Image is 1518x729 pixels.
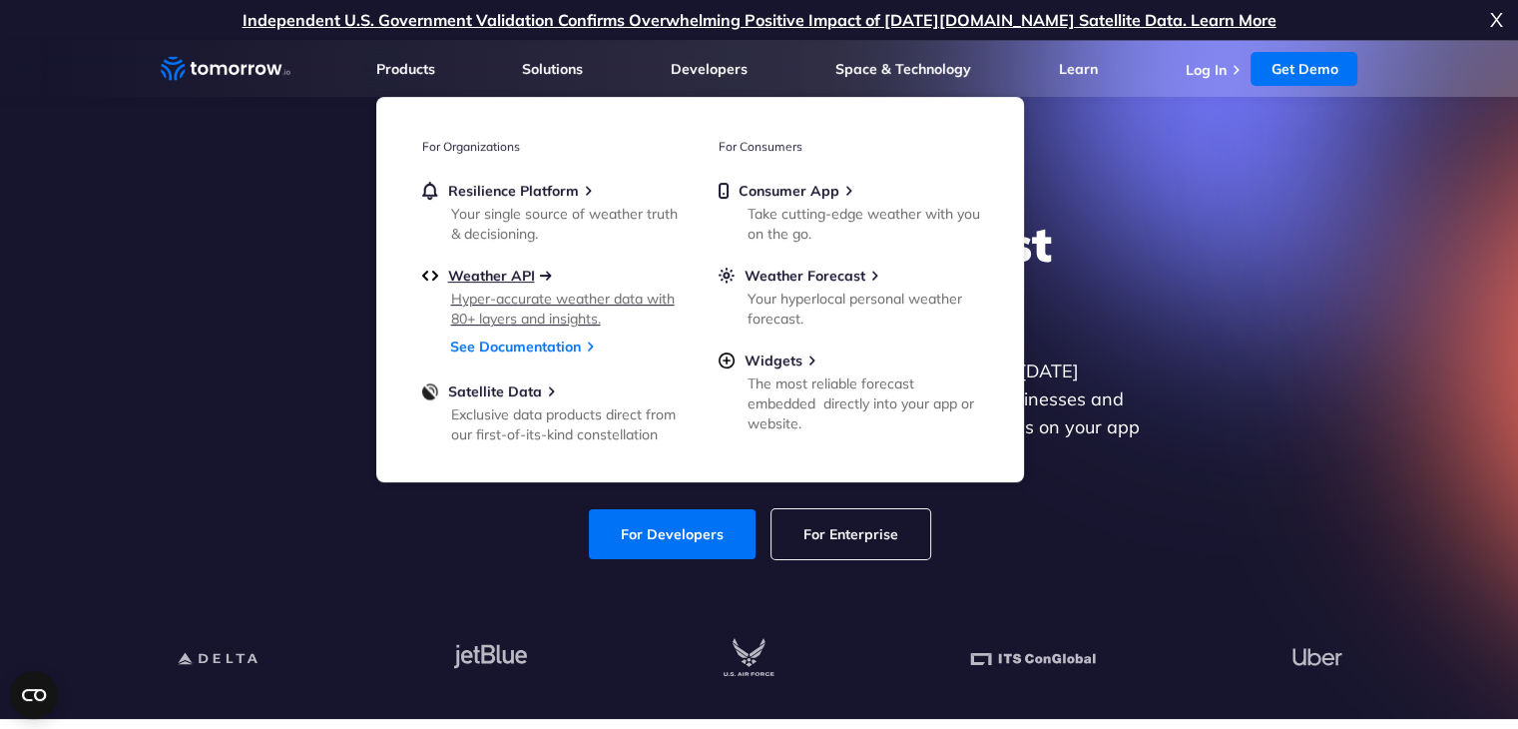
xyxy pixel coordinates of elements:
a: Space & Technology [835,60,971,78]
p: Get reliable and precise weather data through our free API. Count on [DATE][DOMAIN_NAME] for quic... [374,358,1145,469]
button: Open CMP widget [10,671,58,719]
div: Hyper-accurate weather data with 80+ layers and insights. [451,289,684,329]
a: Weather ForecastYour hyperlocal personal weather forecast. [719,267,978,325]
span: Weather API [448,267,535,285]
a: Products [376,60,435,78]
a: WidgetsThe most reliable forecast embedded directly into your app or website. [719,352,978,429]
a: Independent U.S. Government Validation Confirms Overwhelming Positive Impact of [DATE][DOMAIN_NAM... [243,10,1276,30]
img: mobile.svg [719,182,729,200]
h1: Explore the World’s Best Weather API [374,214,1145,334]
div: Take cutting-edge weather with you on the go. [748,204,980,244]
div: Exclusive data products direct from our first-of-its-kind constellation [451,404,684,444]
img: api.svg [422,267,438,285]
img: satellite-data-menu.png [422,382,438,400]
img: bell.svg [422,182,438,200]
a: For Developers [589,509,756,559]
span: Consumer App [739,182,839,200]
a: Home link [161,54,290,84]
a: Learn [1059,60,1098,78]
a: Satellite DataExclusive data products direct from our first-of-its-kind constellation [422,382,682,440]
div: Your hyperlocal personal weather forecast. [748,289,980,329]
a: Solutions [522,60,583,78]
a: Consumer AppTake cutting-edge weather with you on the go. [719,182,978,240]
a: Weather APIHyper-accurate weather data with 80+ layers and insights. [422,267,682,325]
div: The most reliable forecast embedded directly into your app or website. [748,373,980,433]
div: Your single source of weather truth & decisioning. [451,204,684,244]
span: Resilience Platform [448,182,579,200]
img: sun.svg [719,267,735,285]
a: Developers [671,60,748,78]
img: plus-circle.svg [719,352,735,369]
a: Get Demo [1251,52,1357,86]
h3: For Consumers [719,139,978,154]
a: See Documentation [450,338,581,356]
a: Resilience PlatformYour single source of weather truth & decisioning. [422,182,682,240]
a: Log In [1185,61,1226,79]
span: Weather Forecast [745,267,865,285]
a: For Enterprise [771,509,930,559]
span: Widgets [745,352,802,369]
h3: For Organizations [422,139,682,154]
span: Satellite Data [448,382,542,400]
